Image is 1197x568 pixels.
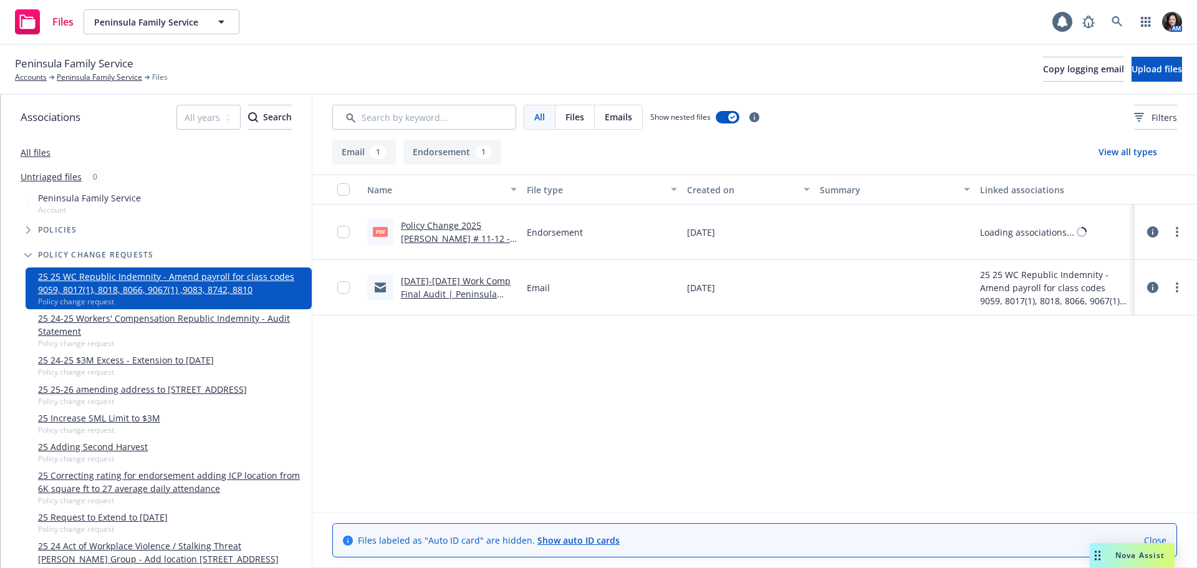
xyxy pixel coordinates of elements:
button: View all types [1079,140,1177,165]
button: Upload files [1132,57,1182,82]
input: Select all [337,183,350,196]
a: Search [1105,9,1130,34]
a: more [1170,280,1185,295]
span: Upload files [1132,63,1182,75]
span: Files labeled as "Auto ID card" are hidden. [358,534,620,547]
span: Emails [605,110,632,123]
span: Peninsula Family Service [94,16,202,29]
span: All [534,110,545,123]
div: 1 [475,145,492,159]
a: Close [1144,534,1166,547]
a: Switch app [1133,9,1158,34]
span: Associations [21,109,80,125]
span: [DATE] [687,281,715,294]
span: Policy change request [38,495,307,506]
button: SearchSearch [248,105,292,130]
button: Filters [1134,105,1177,130]
svg: Search [248,112,258,122]
button: Name [362,175,522,205]
span: Filters [1134,111,1177,124]
a: Report a Bug [1076,9,1101,34]
a: 25 Request to Extend to [DATE] [38,511,168,524]
a: 25 Increase SML Limit to $3M [38,412,160,425]
span: Endorsement [527,226,583,239]
button: File type [522,175,681,205]
a: Policy Change 2025 [PERSON_NAME] # 11-12 - Amend payroll for class codes 9059,8017(1),8018,8066,9... [401,219,516,297]
span: Email [527,281,550,294]
div: 0 [87,170,103,184]
span: [DATE] [687,226,715,239]
a: All files [21,147,50,158]
a: more [1170,224,1185,239]
span: Copy logging email [1043,63,1124,75]
button: Email [332,140,396,165]
a: 25 25 WC Republic Indemnity - Amend payroll for class codes 9059, 8017(1), 8018, 8066, 9067(1) ,9... [38,270,307,296]
input: Search by keyword... [332,105,516,130]
a: Files [10,4,79,39]
div: Summary [820,183,956,196]
span: Policy change request [38,425,160,435]
span: Policy change request [38,453,148,464]
span: Policy change request [38,524,168,534]
input: Toggle Row Selected [337,226,350,238]
img: photo [1162,12,1182,32]
div: Drag to move [1090,543,1105,568]
span: Peninsula Family Service [15,55,133,72]
div: 1 [370,145,387,159]
span: Policy change request [38,296,307,307]
div: Linked associations [980,183,1130,196]
input: Toggle Row Selected [337,281,350,294]
button: Nova Assist [1090,543,1175,568]
span: Account [38,205,141,215]
button: Linked associations [975,175,1135,205]
span: Peninsula Family Service [38,191,141,205]
a: Show auto ID cards [537,534,620,546]
div: Created on [687,183,797,196]
div: 25 25 WC Republic Indemnity - Amend payroll for class codes 9059, 8017(1), 8018, 8066, 9067(1) ,9... [980,268,1130,307]
a: 25 Adding Second Harvest [38,440,148,453]
a: 25 Correcting rating for endorsement adding ICP location from 6K square ft to 27 average daily at... [38,469,307,495]
span: Show nested files [650,112,711,122]
span: Files [152,72,168,83]
a: Untriaged files [21,170,82,183]
span: Policy change requests [38,251,153,259]
a: 25 25-26 amending address to [STREET_ADDRESS] [38,383,247,396]
span: Files [52,17,74,27]
span: Policies [38,226,77,234]
a: 25 24-25 Workers' Compensation Republic Indemnity - Audit Statement [38,312,307,338]
a: 25 24-25 $3M Excess - Extension to [DATE] [38,354,214,367]
button: Summary [815,175,974,205]
button: Endorsement [403,140,501,165]
span: pdf [373,227,388,236]
a: [DATE]-[DATE] Work Comp Final Audit | Peninsula Family Services [401,275,511,313]
a: Peninsula Family Service [57,72,142,83]
button: Peninsula Family Service [84,9,239,34]
span: Policy change request [38,396,247,407]
span: Policy change request [38,367,214,377]
div: Name [367,183,503,196]
div: File type [527,183,663,196]
div: Loading associations... [980,226,1074,239]
a: 25 24 Act of Workplace Violence / Stalking Threat [PERSON_NAME] Group - Add location [STREET_ADDR... [38,539,307,566]
span: Nova Assist [1115,550,1165,561]
div: Search [248,105,292,129]
button: Created on [682,175,815,205]
span: Files [565,110,584,123]
span: Policy change request [38,338,307,349]
button: Copy logging email [1043,57,1124,82]
a: Accounts [15,72,47,83]
span: Filters [1151,111,1177,124]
